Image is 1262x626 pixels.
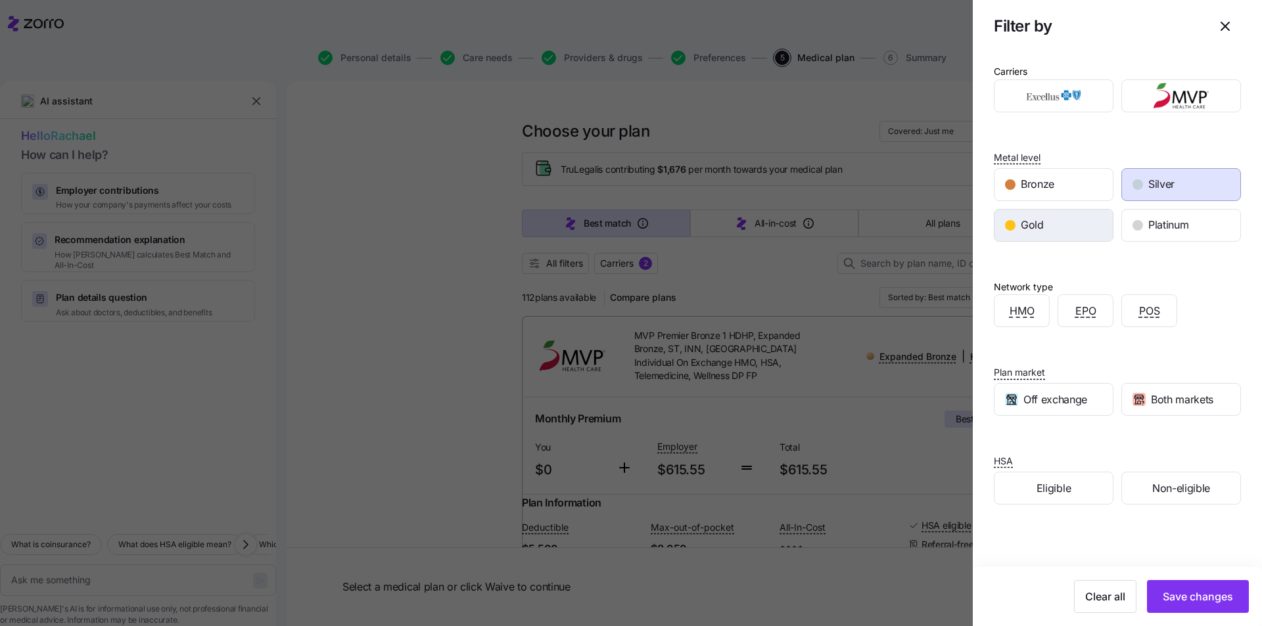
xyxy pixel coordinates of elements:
[1075,303,1096,319] span: EPO
[1085,589,1125,604] span: Clear all
[994,16,1199,36] h1: Filter by
[1006,83,1102,109] img: Excellus
[994,455,1013,468] span: HSA
[1139,303,1160,319] span: POS
[994,64,1027,79] div: Carriers
[1023,391,1087,408] span: Off exchange
[1147,580,1249,613] button: Save changes
[1148,217,1188,233] span: Platinum
[1151,391,1213,408] span: Both markets
[1010,303,1035,319] span: HMO
[1021,217,1044,233] span: Gold
[994,366,1045,379] span: Plan market
[1133,83,1230,109] img: MVP Health Plans
[1148,176,1175,192] span: Silver
[1037,480,1071,497] span: Eligible
[1074,580,1136,613] button: Clear all
[1152,480,1210,497] span: Non-eligible
[994,280,1053,294] div: Network type
[994,151,1040,164] span: Metal level
[1163,589,1233,604] span: Save changes
[1021,176,1054,192] span: Bronze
